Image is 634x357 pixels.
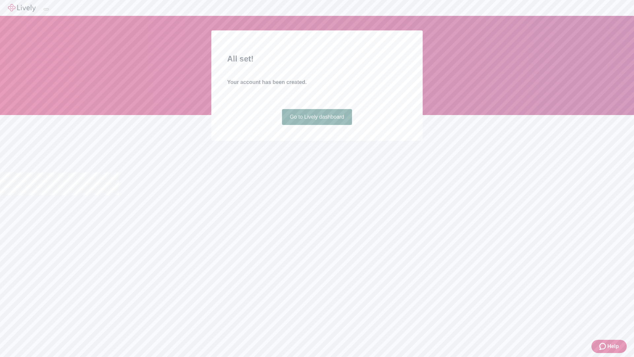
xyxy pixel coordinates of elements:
[227,53,407,65] h2: All set!
[8,4,36,12] img: Lively
[282,109,352,125] a: Go to Lively dashboard
[599,342,607,350] svg: Zendesk support icon
[591,340,627,353] button: Zendesk support iconHelp
[607,342,619,350] span: Help
[227,78,407,86] h4: Your account has been created.
[44,8,49,10] button: Log out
